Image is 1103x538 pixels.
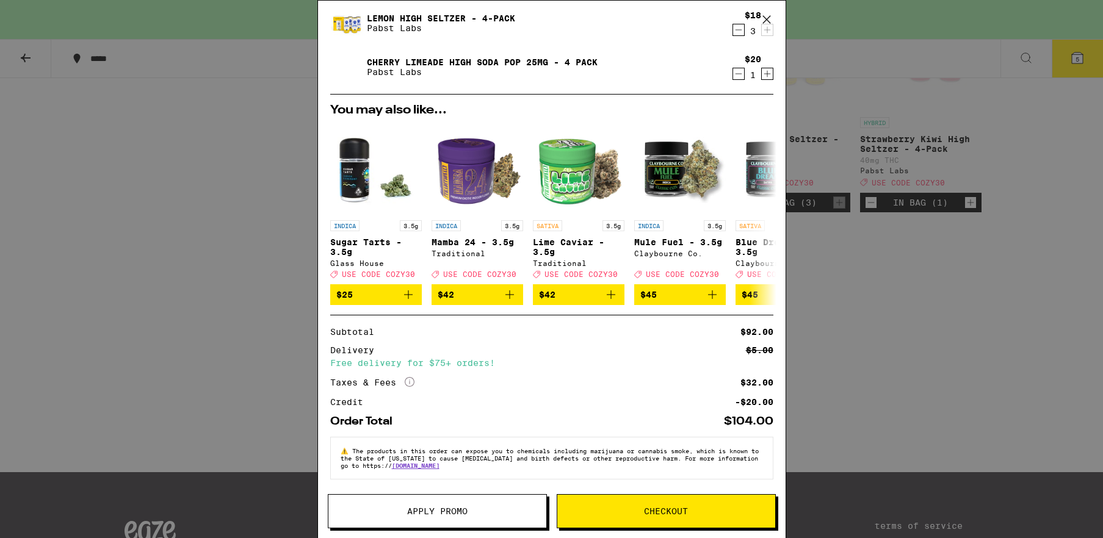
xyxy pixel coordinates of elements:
p: SATIVA [736,220,765,231]
span: The products in this order can expose you to chemicals including marijuana or cannabis smoke, whi... [341,447,759,469]
p: INDICA [634,220,664,231]
div: -$20.00 [735,398,773,406]
div: Free delivery for $75+ orders! [330,359,773,367]
p: Lime Caviar - 3.5g [533,237,624,257]
a: Cherry Limeade High Soda Pop 25mg - 4 Pack [367,57,598,67]
span: $42 [539,290,555,299]
div: Delivery [330,346,383,354]
span: ⚠️ [341,447,352,454]
a: [DOMAIN_NAME] [392,462,439,469]
img: Traditional - Lime Caviar - 3.5g [533,123,624,214]
img: Claybourne Co. - Blue Dream - 3.5g [736,123,827,214]
p: 3.5g [704,220,726,231]
h2: You may also like... [330,104,773,117]
p: SATIVA [533,220,562,231]
button: Add to bag [533,284,624,305]
button: Decrement [732,24,745,36]
button: Add to bag [736,284,827,305]
img: Traditional - Mamba 24 - 3.5g [432,123,523,214]
p: Blue Dream - 3.5g [736,237,827,257]
p: Mamba 24 - 3.5g [432,237,523,247]
p: 3.5g [501,220,523,231]
div: Taxes & Fees [330,377,414,388]
div: Traditional [533,259,624,267]
div: Claybourne Co. [634,249,726,257]
button: Checkout [557,494,776,528]
span: Checkout [644,507,688,515]
img: Glass House - Sugar Tarts - 3.5g [330,123,422,214]
div: $92.00 [740,328,773,336]
div: Order Total [330,416,401,427]
a: Open page for Sugar Tarts - 3.5g from Glass House [330,123,422,284]
span: $25 [336,290,353,299]
span: USE CODE COZY30 [544,270,618,278]
p: 3.5g [400,220,422,231]
div: Traditional [432,249,523,257]
span: Hi. Need any help? [7,9,88,18]
a: Open page for Mule Fuel - 3.5g from Claybourne Co. [634,123,726,284]
a: Open page for Lime Caviar - 3.5g from Traditional [533,123,624,284]
img: Lemon High Seltzer - 4-Pack [330,6,364,40]
div: Claybourne Co. [736,259,827,267]
div: 1 [745,70,761,80]
button: Decrement [732,68,745,80]
span: USE CODE COZY30 [443,270,516,278]
p: Sugar Tarts - 3.5g [330,237,422,257]
div: 3 [745,26,761,36]
span: USE CODE COZY30 [646,270,719,278]
span: $42 [438,290,454,299]
button: Add to bag [330,284,422,305]
p: Mule Fuel - 3.5g [634,237,726,247]
p: Pabst Labs [367,23,515,33]
div: $32.00 [740,378,773,387]
p: INDICA [432,220,461,231]
div: Glass House [330,259,422,267]
span: USE CODE COZY30 [747,270,820,278]
p: 3.5g [602,220,624,231]
div: Subtotal [330,328,383,336]
div: $20 [745,54,761,64]
a: Open page for Blue Dream - 3.5g from Claybourne Co. [736,123,827,284]
div: $5.00 [746,346,773,354]
div: $104.00 [724,416,773,427]
button: Increment [761,68,773,80]
div: Credit [330,398,372,406]
div: $18 [745,10,761,20]
a: Lemon High Seltzer - 4-Pack [367,13,515,23]
button: Apply Promo [328,494,547,528]
button: Add to bag [432,284,523,305]
span: USE CODE COZY30 [342,270,415,278]
img: Cherry Limeade High Soda Pop 25mg - 4 Pack [330,50,364,84]
button: Add to bag [634,284,726,305]
span: Apply Promo [407,507,468,515]
p: Pabst Labs [367,67,598,77]
img: Claybourne Co. - Mule Fuel - 3.5g [634,123,726,214]
span: $45 [742,290,758,299]
span: $45 [640,290,657,299]
a: Open page for Mamba 24 - 3.5g from Traditional [432,123,523,284]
